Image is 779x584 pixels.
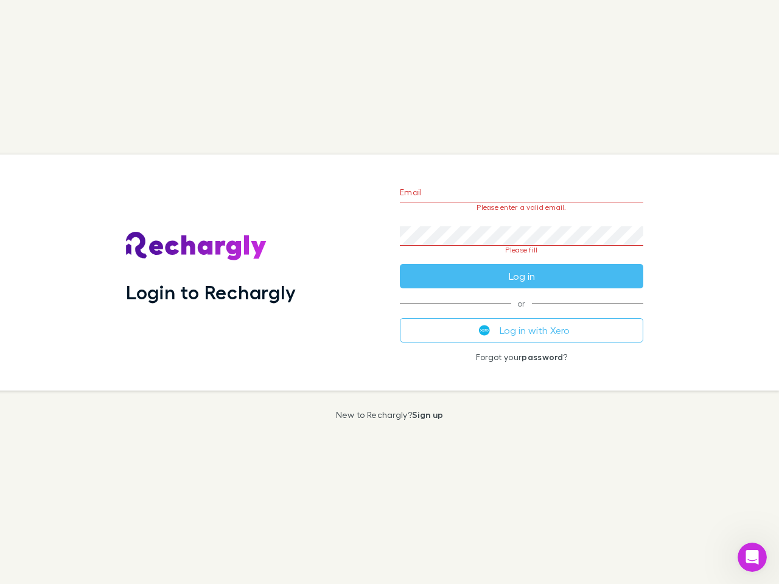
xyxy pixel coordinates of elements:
[738,543,767,572] iframe: Intercom live chat
[412,409,443,420] a: Sign up
[336,410,444,420] p: New to Rechargly?
[400,264,643,288] button: Log in
[400,303,643,304] span: or
[126,232,267,261] img: Rechargly's Logo
[400,203,643,212] p: Please enter a valid email.
[400,352,643,362] p: Forgot your ?
[479,325,490,336] img: Xero's logo
[126,280,296,304] h1: Login to Rechargly
[522,352,563,362] a: password
[400,246,643,254] p: Please fill
[400,318,643,342] button: Log in with Xero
